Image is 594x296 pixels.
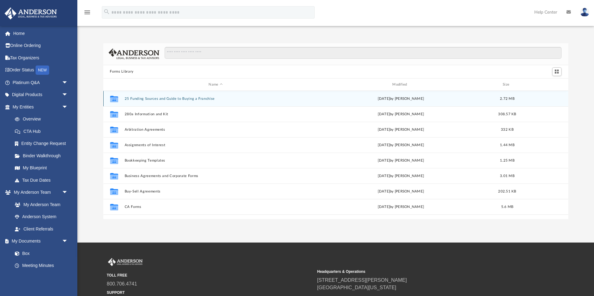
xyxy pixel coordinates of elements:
[4,27,77,40] a: Home
[498,190,516,193] span: 202.51 KB
[124,159,307,163] button: Bookkeeping Templates
[124,205,307,209] button: CA Forms
[36,66,49,75] div: NEW
[124,112,307,116] button: 280a Information and Kit
[124,82,307,87] div: Name
[580,8,589,17] img: User Pic
[310,127,492,133] div: [DATE] by [PERSON_NAME]
[4,89,77,101] a: Digital Productsarrow_drop_down
[110,69,133,74] button: Forms Library
[310,96,492,102] div: [DATE] by [PERSON_NAME]
[9,150,77,162] a: Binder Walkthrough
[9,174,77,186] a: Tax Due Dates
[62,186,74,199] span: arrow_drop_down
[124,128,307,132] button: Arbitration Agreements
[4,52,77,64] a: Tax Organizers
[310,158,492,163] div: [DATE] by [PERSON_NAME]
[501,205,513,209] span: 5.6 MB
[4,186,74,199] a: My Anderson Teamarrow_drop_down
[124,174,307,178] button: Business Agreements and Corporate Forms
[500,143,514,147] span: 1.44 MB
[165,47,561,59] input: Search files and folders
[310,204,492,210] div: [DATE] by [PERSON_NAME]
[9,113,77,125] a: Overview
[317,269,523,274] small: Headquarters & Operations
[9,247,71,260] a: Box
[62,89,74,101] span: arrow_drop_down
[9,223,74,235] a: Client Referrals
[310,142,492,148] div: [DATE] by [PERSON_NAME]
[62,235,74,248] span: arrow_drop_down
[310,112,492,117] div: [DATE] by [PERSON_NAME]
[310,189,492,194] div: [DATE] by [PERSON_NAME]
[317,285,396,290] a: [GEOGRAPHIC_DATA][US_STATE]
[552,67,562,76] button: Switch to Grid View
[4,235,74,247] a: My Documentsarrow_drop_down
[62,101,74,113] span: arrow_drop_down
[124,189,307,193] button: Buy-Sell Agreements
[9,260,74,272] a: Meeting Minutes
[124,97,307,101] button: 25 Funding Sources and Guide to Buying a Franchise
[4,40,77,52] a: Online Ordering
[498,112,516,116] span: 308.57 KB
[103,8,110,15] i: search
[84,9,91,16] i: menu
[107,273,313,278] small: TOLL FREE
[4,76,77,89] a: Platinum Q&Aarrow_drop_down
[500,174,514,178] span: 3.01 MB
[107,258,144,266] img: Anderson Advisors Platinum Portal
[4,64,77,77] a: Order StatusNEW
[124,143,307,147] button: Assignments of Interest
[3,7,59,19] img: Anderson Advisors Platinum Portal
[317,277,407,283] a: [STREET_ADDRESS][PERSON_NAME]
[4,101,77,113] a: My Entitiesarrow_drop_down
[500,97,514,100] span: 2.72 MB
[106,82,121,87] div: id
[9,137,77,150] a: Entity Change Request
[9,162,74,174] a: My Blueprint
[9,125,77,137] a: CTA Hub
[62,76,74,89] span: arrow_drop_down
[495,82,519,87] div: Size
[9,198,71,211] a: My Anderson Team
[103,91,568,219] div: grid
[107,290,313,295] small: SUPPORT
[310,173,492,179] div: [DATE] by [PERSON_NAME]
[107,281,137,286] a: 800.706.4741
[9,211,74,223] a: Anderson System
[309,82,492,87] div: Modified
[9,272,71,284] a: Forms Library
[500,159,514,162] span: 1.25 MB
[84,12,91,16] a: menu
[522,82,566,87] div: id
[501,128,514,131] span: 332 KB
